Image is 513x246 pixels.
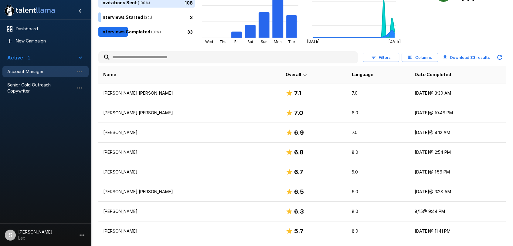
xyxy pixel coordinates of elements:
[103,130,276,136] p: [PERSON_NAME]
[389,39,401,44] tspan: [DATE]
[294,147,304,157] h6: 6.8
[363,53,399,62] button: Filters
[187,29,193,35] p: 33
[410,162,506,182] td: [DATE] @ 1:56 PM
[410,103,506,123] td: [DATE] @ 10:48 PM
[294,226,304,236] h6: 5.7
[410,123,506,143] td: [DATE] @ 4:12 AM
[352,71,373,78] span: Language
[103,71,116,78] span: Name
[234,39,239,44] tspan: Fri
[415,71,451,78] span: Date Completed
[410,83,506,103] td: [DATE] @ 3:30 AM
[352,228,405,234] p: 8.0
[470,55,476,60] b: 33
[410,143,506,162] td: [DATE] @ 2:54 PM
[352,110,405,116] p: 6.0
[494,51,506,63] button: Updated Today - 6:52 AM
[294,167,303,177] h6: 6.7
[205,39,213,44] tspan: Wed
[294,108,303,118] h6: 7.0
[307,39,319,44] tspan: [DATE]
[103,90,276,96] p: [PERSON_NAME] [PERSON_NAME]
[103,110,276,116] p: [PERSON_NAME] [PERSON_NAME]
[352,130,405,136] p: 7.0
[402,53,438,62] button: Columns
[410,221,506,241] td: [DATE] @ 11:41 PM
[286,71,309,78] span: Overall
[294,128,304,137] h6: 6.9
[352,169,405,175] p: 5.0
[410,202,506,221] td: 8/15 @ 9:44 PM
[352,189,405,195] p: 6.0
[190,14,193,20] p: 3
[352,208,405,214] p: 8.0
[261,39,267,44] tspan: Sun
[294,207,304,216] h6: 6.3
[103,169,276,175] p: [PERSON_NAME]
[440,51,492,63] button: Download 33 results
[294,88,301,98] h6: 7.1
[103,189,276,195] p: [PERSON_NAME] [PERSON_NAME]
[219,39,226,44] tspan: Thu
[103,208,276,214] p: [PERSON_NAME]
[288,39,295,44] tspan: Tue
[352,90,405,96] p: 7.0
[103,228,276,234] p: [PERSON_NAME]
[294,187,304,197] h6: 6.5
[274,39,282,44] tspan: Mon
[247,39,253,44] tspan: Sat
[103,149,276,155] p: [PERSON_NAME]
[410,182,506,202] td: [DATE] @ 3:28 AM
[352,149,405,155] p: 8.0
